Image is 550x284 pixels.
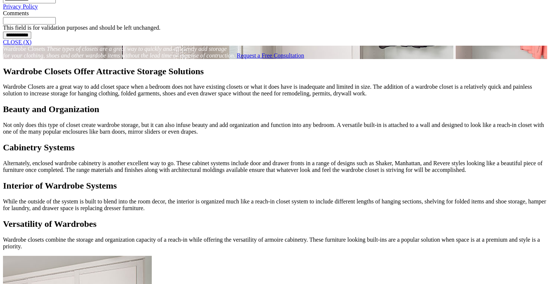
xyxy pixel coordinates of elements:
p: Alternately, enclosed wardrobe cabinetry is another excellent way to go. These cabinet systems in... [3,160,547,173]
p: Wardrobe closets combine the storage and organization capacity of a reach-in while offering the v... [3,236,547,250]
h2: Interior of Wardrobe Systems [3,181,547,191]
label: Comments [3,10,29,16]
a: CLOSE (X) [3,39,32,45]
a: Request a Free Consultation [237,52,304,59]
h1: Wardrobe Closets Offer Attractive Storage Solutions [3,66,547,76]
p: While the outside of the system is built to blend into the room decor, the interior is organized ... [3,198,547,212]
p: Not only does this type of closet create wardrobe storage, but it can also infuse beauty and add ... [3,122,547,135]
h2: Versatility of Wardrobes [3,219,547,229]
h2: Cabinetry Systems [3,143,547,153]
em: These types of closets are a great way to quickly and efficiently add storage for your clothing, ... [3,46,235,59]
div: This field is for validation purposes and should be left unchanged. [3,25,547,31]
p: Wardrobe Closets are a great way to add closet space when a bedroom does not have existing closet... [3,84,547,97]
h2: Beauty and Organization [3,104,547,114]
span: Wardrobe Closets [3,46,45,52]
a: Privacy Policy [3,3,38,10]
